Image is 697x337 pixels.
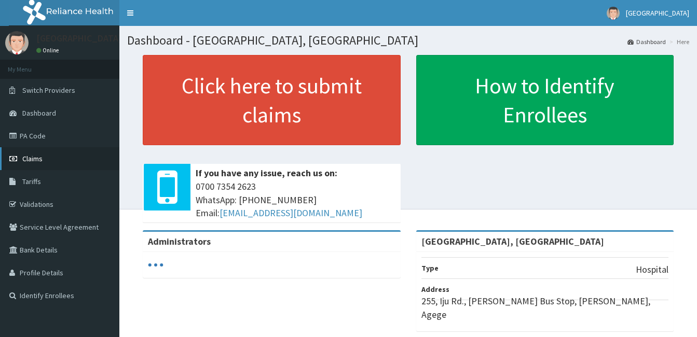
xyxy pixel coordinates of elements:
[143,55,401,145] a: Click here to submit claims
[196,180,395,220] span: 0700 7354 2623 WhatsApp: [PHONE_NUMBER] Email:
[421,235,604,247] strong: [GEOGRAPHIC_DATA], [GEOGRAPHIC_DATA]
[22,177,41,186] span: Tariffs
[667,37,689,46] li: Here
[220,207,362,219] a: [EMAIL_ADDRESS][DOMAIN_NAME]
[421,294,669,321] p: 255, Iju Rd., [PERSON_NAME] Bus Stop, [PERSON_NAME], Agege
[22,154,43,163] span: Claims
[22,86,75,95] span: Switch Providers
[421,285,449,294] b: Address
[148,257,163,273] svg: audio-loading
[22,108,56,118] span: Dashboard
[421,263,439,273] b: Type
[416,55,674,145] a: How to Identify Enrollees
[636,263,668,276] p: Hospital
[626,8,689,18] span: [GEOGRAPHIC_DATA]
[5,31,29,54] img: User Image
[36,47,61,54] a: Online
[148,235,211,247] b: Administrators
[196,167,337,179] b: If you have any issue, reach us on:
[627,37,666,46] a: Dashboard
[36,34,122,43] p: [GEOGRAPHIC_DATA]
[127,34,689,47] h1: Dashboard - [GEOGRAPHIC_DATA], [GEOGRAPHIC_DATA]
[607,7,620,20] img: User Image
